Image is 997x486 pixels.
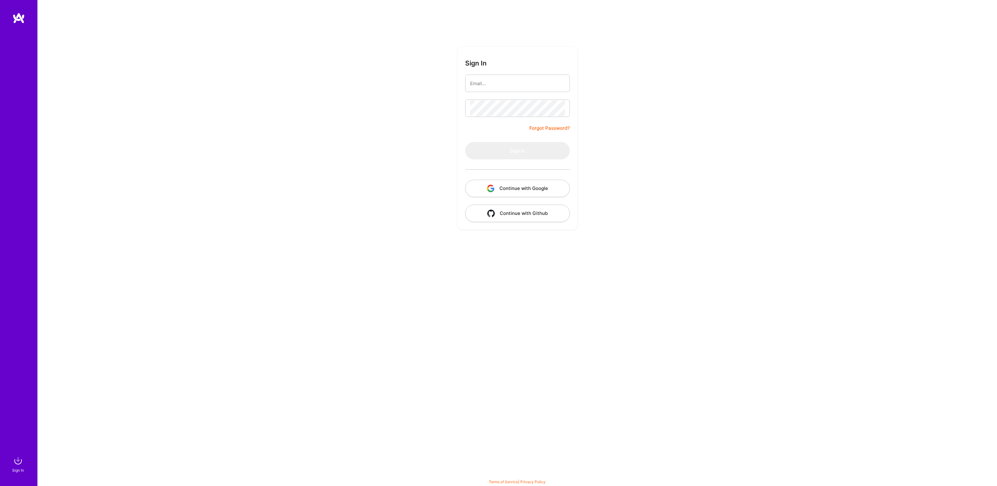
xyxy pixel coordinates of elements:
img: icon [487,210,495,217]
button: Continue with Google [465,180,570,197]
a: Privacy Policy [520,479,546,484]
span: | [489,479,546,484]
a: Terms of Service [489,479,518,484]
a: sign inSign In [13,454,24,474]
h3: Sign In [465,59,487,67]
div: © 2025 ATeams Inc., All rights reserved. [37,467,997,483]
button: Sign In [465,142,570,159]
input: Email... [470,75,565,91]
div: Sign In [12,467,24,474]
img: logo [12,12,25,24]
a: Forgot Password? [529,124,570,132]
button: Continue with Github [465,205,570,222]
img: icon [487,185,494,192]
img: sign in [12,454,24,467]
